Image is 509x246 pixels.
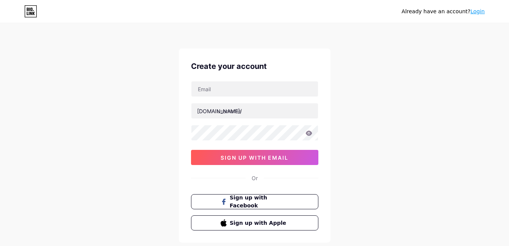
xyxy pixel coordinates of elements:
span: Sign up with Facebook [230,194,288,210]
button: sign up with email [191,150,318,165]
div: [DOMAIN_NAME]/ [197,107,242,115]
input: Email [191,81,318,97]
span: Sign up with Apple [230,219,288,227]
input: username [191,103,318,118]
button: Sign up with Facebook [191,194,318,209]
span: sign up with email [221,154,288,161]
div: Create your account [191,61,318,72]
div: Already have an account? [402,8,485,16]
div: Or [252,174,258,182]
button: Sign up with Apple [191,215,318,230]
a: Login [470,8,485,14]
